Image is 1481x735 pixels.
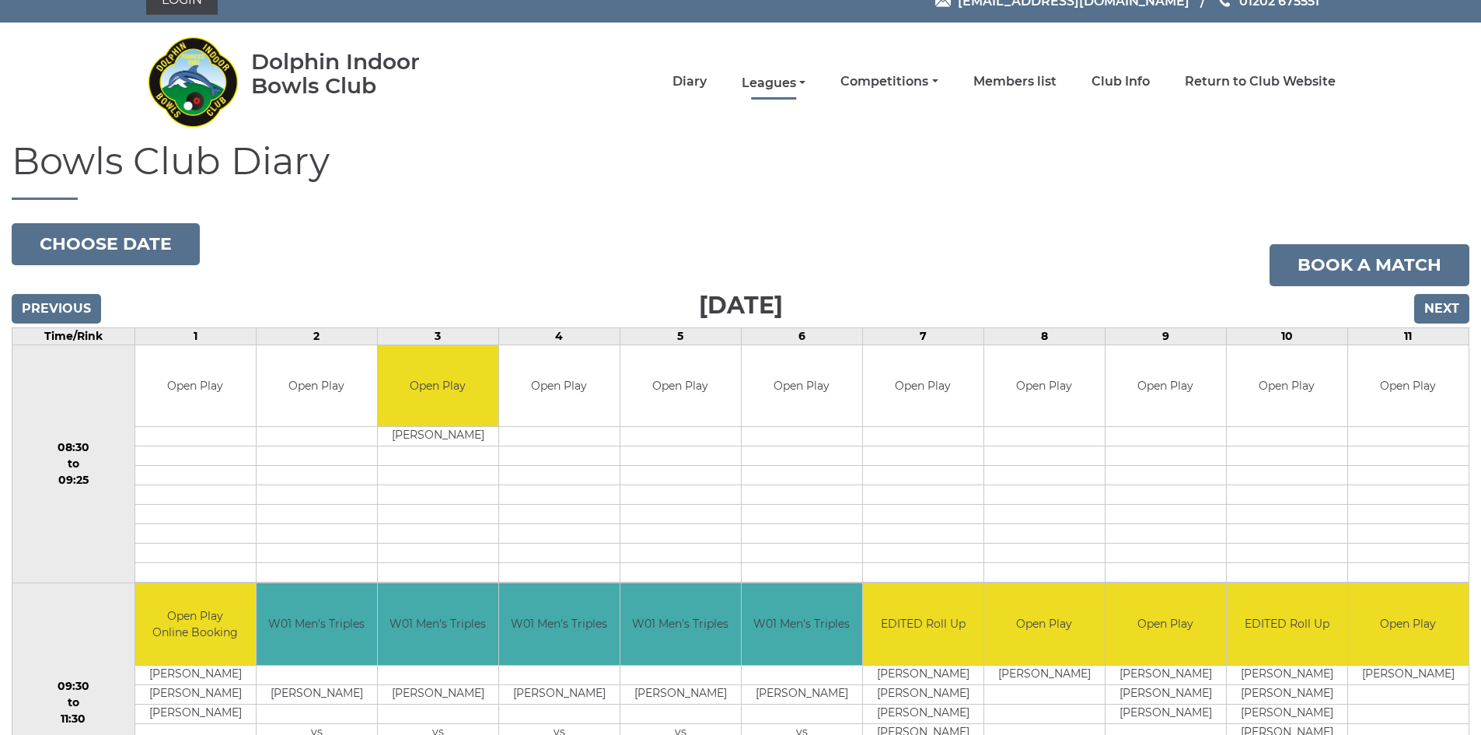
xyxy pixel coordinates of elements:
td: Open Play [499,345,620,427]
td: [PERSON_NAME] [1227,684,1347,704]
td: Time/Rink [12,327,135,345]
td: 8 [983,327,1105,345]
td: W01 Men's Triples [378,583,498,665]
td: Open Play [984,583,1105,665]
input: Previous [12,294,101,324]
td: 7 [862,327,983,345]
td: [PERSON_NAME] [1106,704,1226,723]
a: Diary [672,73,707,90]
h1: Bowls Club Diary [12,141,1469,200]
td: EDITED Roll Up [1227,583,1347,665]
td: Open Play [1106,583,1226,665]
td: 4 [498,327,620,345]
a: Club Info [1092,73,1150,90]
td: [PERSON_NAME] [499,684,620,704]
td: 10 [1226,327,1347,345]
td: 5 [620,327,741,345]
a: Book a match [1270,244,1469,286]
td: [PERSON_NAME] [1106,684,1226,704]
td: 08:30 to 09:25 [12,345,135,583]
td: 11 [1347,327,1469,345]
td: Open Play [1348,345,1469,427]
td: W01 Men's Triples [742,583,862,665]
td: [PERSON_NAME] [378,427,498,446]
td: 2 [256,327,377,345]
a: Members list [973,73,1057,90]
td: Open Play [378,345,498,427]
td: [PERSON_NAME] [863,665,983,684]
td: Open Play [1227,345,1347,427]
td: Open Play [863,345,983,427]
td: Open Play [742,345,862,427]
td: [PERSON_NAME] [1227,704,1347,723]
td: [PERSON_NAME] [1106,665,1226,684]
img: Dolphin Indoor Bowls Club [146,27,239,136]
td: W01 Men's Triples [499,583,620,665]
td: [PERSON_NAME] [135,684,256,704]
td: [PERSON_NAME] [378,684,498,704]
button: Choose date [12,223,200,265]
input: Next [1414,294,1469,324]
td: [PERSON_NAME] [742,684,862,704]
td: W01 Men's Triples [620,583,741,665]
td: Open Play Online Booking [135,583,256,665]
a: Return to Club Website [1185,73,1336,90]
td: 9 [1105,327,1226,345]
td: Open Play [1348,583,1469,665]
td: Open Play [257,345,377,427]
td: Open Play [1106,345,1226,427]
td: [PERSON_NAME] [863,704,983,723]
td: 3 [377,327,498,345]
td: [PERSON_NAME] [135,704,256,723]
td: [PERSON_NAME] [863,684,983,704]
td: W01 Men's Triples [257,583,377,665]
td: 1 [134,327,256,345]
a: Leagues [742,75,805,92]
td: 6 [741,327,862,345]
td: Open Play [984,345,1105,427]
td: [PERSON_NAME] [257,684,377,704]
a: Competitions [840,73,938,90]
td: [PERSON_NAME] [1227,665,1347,684]
td: [PERSON_NAME] [1348,665,1469,684]
td: [PERSON_NAME] [135,665,256,684]
td: EDITED Roll Up [863,583,983,665]
td: Open Play [620,345,741,427]
td: [PERSON_NAME] [620,684,741,704]
td: [PERSON_NAME] [984,665,1105,684]
td: Open Play [135,345,256,427]
div: Dolphin Indoor Bowls Club [251,50,470,98]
